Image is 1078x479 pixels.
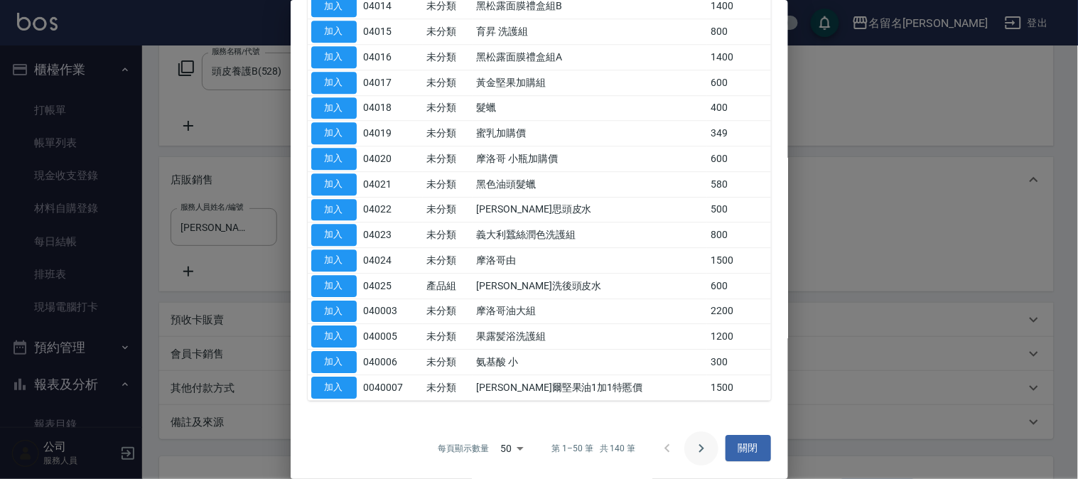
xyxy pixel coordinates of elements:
td: 040006 [360,350,424,375]
td: 600 [707,70,770,95]
td: 600 [707,273,770,298]
td: 04018 [360,95,424,121]
td: 400 [707,95,770,121]
td: 未分類 [423,95,473,121]
td: 未分類 [423,70,473,95]
td: 0040007 [360,375,424,400]
td: 04019 [360,121,424,146]
button: 加入 [311,301,357,323]
td: 1400 [707,45,770,70]
button: 加入 [311,97,357,119]
td: 義大利蠶絲潤色洗護組 [473,222,707,248]
td: 04020 [360,146,424,172]
td: 髮蠟 [473,95,707,121]
td: 2200 [707,298,770,324]
td: 349 [707,121,770,146]
td: 1200 [707,324,770,350]
td: 600 [707,146,770,172]
td: 未分類 [423,248,473,274]
td: 04016 [360,45,424,70]
td: 040005 [360,324,424,350]
button: 加入 [311,72,357,94]
td: 黑色油頭髮蠟 [473,171,707,197]
td: 未分類 [423,19,473,45]
button: Go to next page [684,431,718,465]
td: 未分類 [423,350,473,375]
button: 加入 [311,199,357,221]
td: 未分類 [423,324,473,350]
button: 加入 [311,224,357,246]
td: 800 [707,222,770,248]
td: 04025 [360,273,424,298]
td: 未分類 [423,222,473,248]
td: 1500 [707,248,770,274]
td: 氨基酸 小 [473,350,707,375]
td: 未分類 [423,121,473,146]
td: 未分類 [423,298,473,324]
td: 040003 [360,298,424,324]
td: 育昇 洗護組 [473,19,707,45]
td: [PERSON_NAME]爾堅果油1加1特慝價 [473,375,707,400]
td: 1500 [707,375,770,400]
td: 未分類 [423,146,473,172]
td: [PERSON_NAME]思頭皮水 [473,197,707,222]
td: 04023 [360,222,424,248]
td: 黑松露面膜禮盒組A [473,45,707,70]
button: 加入 [311,122,357,144]
td: 04024 [360,248,424,274]
td: 04017 [360,70,424,95]
td: 300 [707,350,770,375]
td: 04021 [360,171,424,197]
td: 摩洛哥油大組 [473,298,707,324]
button: 加入 [311,148,357,170]
td: 未分類 [423,45,473,70]
td: 800 [707,19,770,45]
button: 加入 [311,377,357,399]
td: 500 [707,197,770,222]
p: 每頁顯示數量 [438,442,489,455]
button: 加入 [311,173,357,195]
td: 摩洛哥由 [473,248,707,274]
td: [PERSON_NAME]洗後頭皮水 [473,273,707,298]
button: 加入 [311,275,357,297]
td: 04015 [360,19,424,45]
td: 黃金堅果加購組 [473,70,707,95]
button: 加入 [311,325,357,348]
td: 未分類 [423,171,473,197]
button: 加入 [311,46,357,68]
td: 04022 [360,197,424,222]
button: 加入 [311,249,357,271]
button: 加入 [311,351,357,373]
td: 未分類 [423,197,473,222]
td: 果露髪浴洗護組 [473,324,707,350]
td: 摩洛哥 小瓶加購價 [473,146,707,172]
button: 關閉 [726,435,771,461]
td: 產品組 [423,273,473,298]
td: 蜜乳加購價 [473,121,707,146]
div: 50 [495,429,529,468]
td: 580 [707,171,770,197]
p: 第 1–50 筆 共 140 筆 [551,442,635,455]
button: 加入 [311,21,357,43]
td: 未分類 [423,375,473,400]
